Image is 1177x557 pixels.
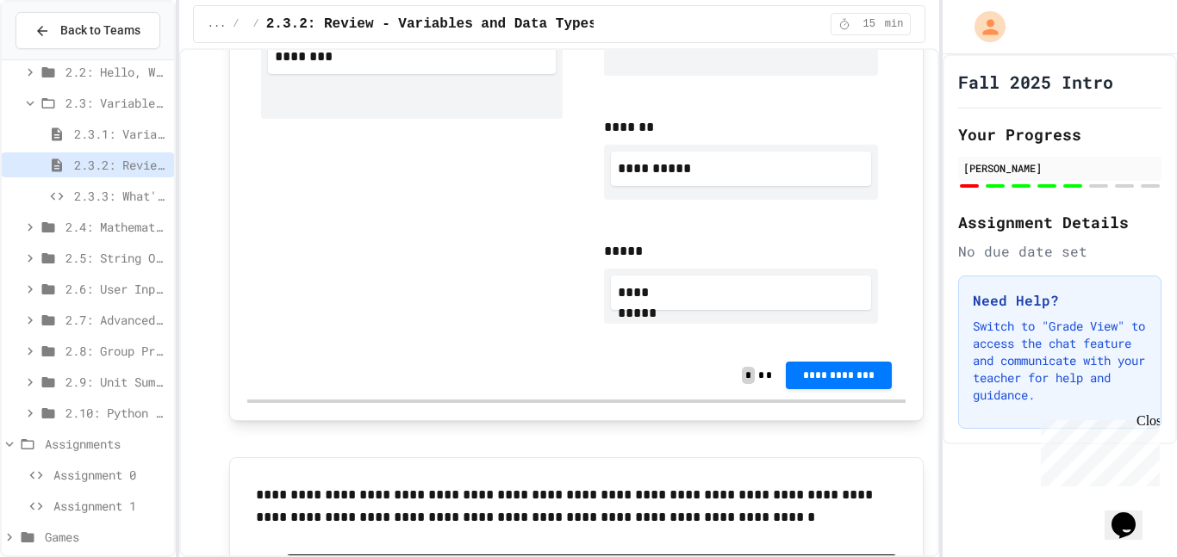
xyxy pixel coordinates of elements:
p: Switch to "Grade View" to access the chat feature and communicate with your teacher for help and ... [973,318,1147,404]
span: 2.10: Python Fundamentals Exam [65,404,167,422]
div: [PERSON_NAME] [963,160,1156,176]
span: 2.7: Advanced Math [65,311,167,329]
span: 2.2: Hello, World! [65,63,167,81]
span: / [233,17,239,31]
span: 2.3.2: Review - Variables and Data Types [266,14,597,34]
span: Assignment 0 [53,466,167,484]
span: Assignment 1 [53,497,167,515]
button: Back to Teams [16,12,160,49]
h1: Fall 2025 Intro [958,70,1113,94]
span: min [885,17,904,31]
span: ... [208,17,227,31]
span: 2.6: User Input [65,280,167,298]
span: 2.8: Group Project - Mad Libs [65,342,167,360]
span: Back to Teams [60,22,140,40]
span: 2.3.1: Variables and Data Types [74,125,167,143]
span: 2.5: String Operators [65,249,167,267]
span: 15 [856,17,883,31]
span: / [253,17,259,31]
span: Games [45,528,167,546]
h2: Assignment Details [958,210,1161,234]
div: No due date set [958,241,1161,262]
div: My Account [956,7,1010,46]
span: Assignments [45,435,167,453]
iframe: chat widget [1034,413,1160,486]
h3: Need Help? [973,290,1147,311]
span: 2.4: Mathematical Operators [65,218,167,236]
h2: Your Progress [958,122,1161,146]
span: 2.3: Variables and Data Types [65,94,167,112]
span: 2.3.3: What's the Type? [74,187,167,205]
iframe: chat widget [1105,488,1160,540]
div: Chat with us now!Close [7,7,119,109]
span: 2.9: Unit Summary [65,373,167,391]
span: 2.3.2: Review - Variables and Data Types [74,156,167,174]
